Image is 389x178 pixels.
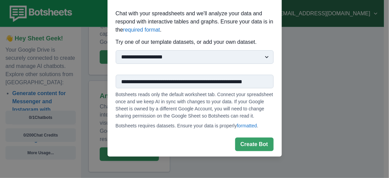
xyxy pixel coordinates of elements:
[123,27,160,33] a: required format
[116,122,274,129] p: Botsheets requires datasets. Ensure your data is properly .
[116,91,274,120] p: Botsheets reads only the default worksheet tab. Connect your spreadsheet once and we keep AI in s...
[237,123,257,128] a: formatted
[116,10,274,34] p: Chat with your spreadsheets and we'll analyze your data and respond with interactive tables and g...
[116,38,274,46] p: Try one of our template datasets, or add your own dataset.
[235,138,274,151] button: Create Bot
